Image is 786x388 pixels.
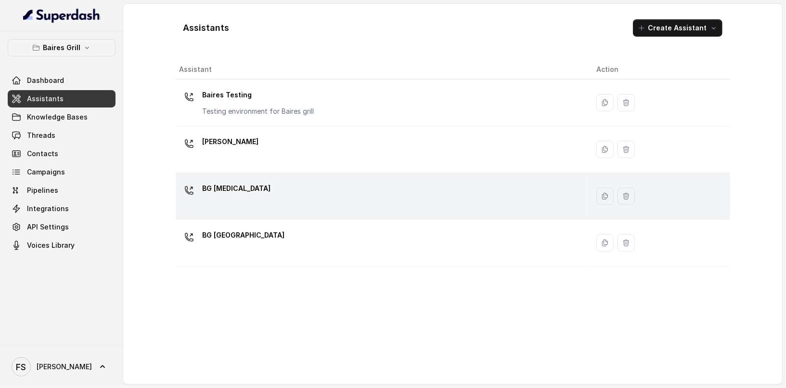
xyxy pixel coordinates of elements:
[8,39,116,56] button: Baires Grill
[8,90,116,107] a: Assistants
[203,181,271,196] p: BG [MEDICAL_DATA]
[27,204,69,214] span: Integrations
[27,149,58,159] span: Contacts
[8,127,116,144] a: Threads
[8,72,116,89] a: Dashboard
[27,241,75,250] span: Voices Library
[16,362,26,372] text: FS
[27,112,88,122] span: Knowledge Bases
[37,362,92,372] span: [PERSON_NAME]
[27,222,69,232] span: API Settings
[589,60,730,80] th: Action
[8,353,116,380] a: [PERSON_NAME]
[203,134,259,149] p: [PERSON_NAME]
[27,94,64,104] span: Assistants
[27,131,55,140] span: Threads
[8,145,116,162] a: Contacts
[27,167,65,177] span: Campaigns
[8,218,116,236] a: API Settings
[8,182,116,199] a: Pipelines
[27,76,64,85] span: Dashboard
[8,108,116,126] a: Knowledge Bases
[8,237,116,254] a: Voices Library
[8,200,116,217] a: Integrations
[633,19,722,37] button: Create Assistant
[203,227,285,243] p: BG [GEOGRAPHIC_DATA]
[23,8,101,23] img: light.svg
[183,20,230,36] h1: Assistants
[43,42,80,54] p: Baires Grill
[203,107,314,116] p: Testing environment for Baires grill
[176,60,589,80] th: Assistant
[8,163,116,181] a: Campaigns
[203,87,314,103] p: Baires Testing
[27,186,58,195] span: Pipelines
